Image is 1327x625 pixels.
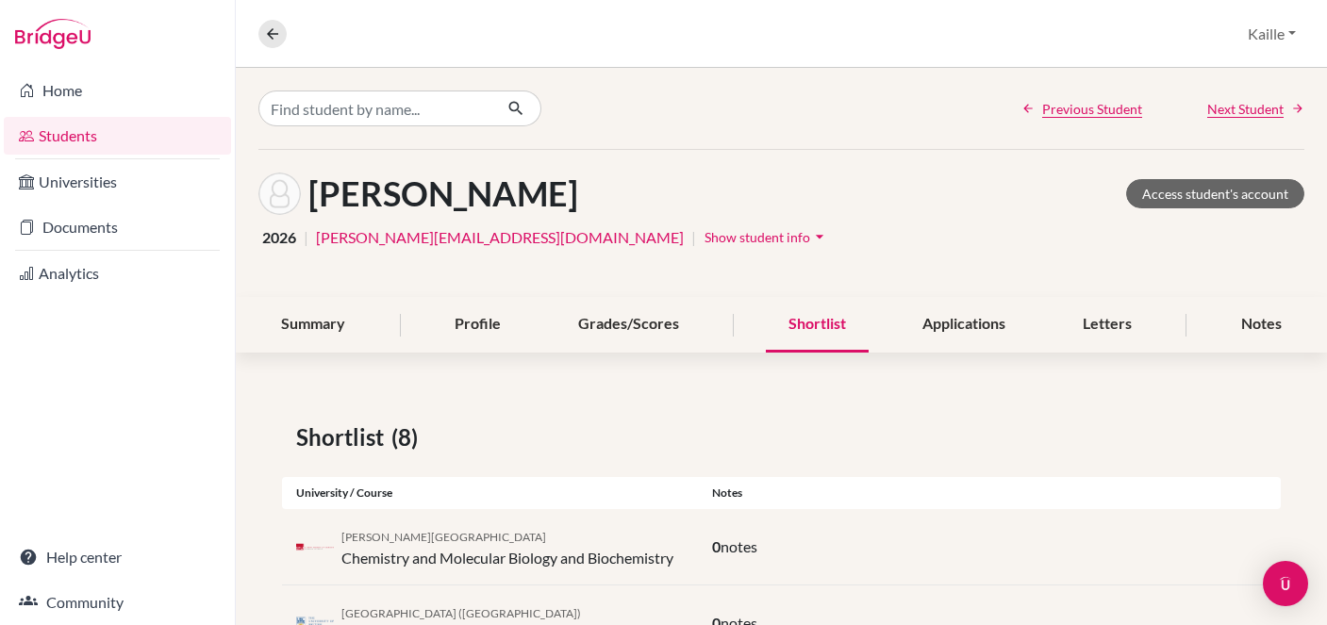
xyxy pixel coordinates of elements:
img: Fiona Seprényi's avatar [258,173,301,215]
span: 0 [712,537,721,555]
input: Find student by name... [258,90,492,126]
a: Previous Student [1021,99,1142,119]
span: (8) [391,420,425,454]
img: Bridge-U [15,19,91,49]
div: Notes [698,485,1281,502]
span: | [304,226,308,249]
span: 2026 [262,226,296,249]
div: Applications [900,297,1028,353]
span: [PERSON_NAME][GEOGRAPHIC_DATA] [341,530,546,544]
a: Home [4,72,231,109]
a: Community [4,584,231,621]
a: Analytics [4,255,231,292]
img: ca_sfu_ynlnao5a.png [296,540,334,554]
a: Access student's account [1126,179,1304,208]
span: Show student info [705,229,810,245]
div: Grades/Scores [556,297,702,353]
button: Kaille [1239,16,1304,52]
a: Universities [4,163,231,201]
div: University / Course [282,485,698,502]
div: Summary [258,297,368,353]
a: Next Student [1207,99,1304,119]
span: | [691,226,696,249]
i: arrow_drop_down [810,227,829,246]
a: [PERSON_NAME][EMAIL_ADDRESS][DOMAIN_NAME] [316,226,684,249]
span: Previous Student [1042,99,1142,119]
a: Help center [4,538,231,576]
span: notes [721,537,757,555]
span: Shortlist [296,420,391,454]
div: Notes [1219,297,1304,353]
h1: [PERSON_NAME] [308,173,578,214]
div: Profile [432,297,523,353]
div: Letters [1060,297,1154,353]
span: [GEOGRAPHIC_DATA] ([GEOGRAPHIC_DATA]) [341,606,581,620]
div: Open Intercom Messenger [1263,561,1308,606]
button: Show student infoarrow_drop_down [704,222,830,252]
a: Documents [4,208,231,246]
a: Students [4,117,231,155]
span: Next Student [1207,99,1284,119]
div: Shortlist [766,297,869,353]
div: Chemistry and Molecular Biology and Biochemistry [341,524,673,569]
